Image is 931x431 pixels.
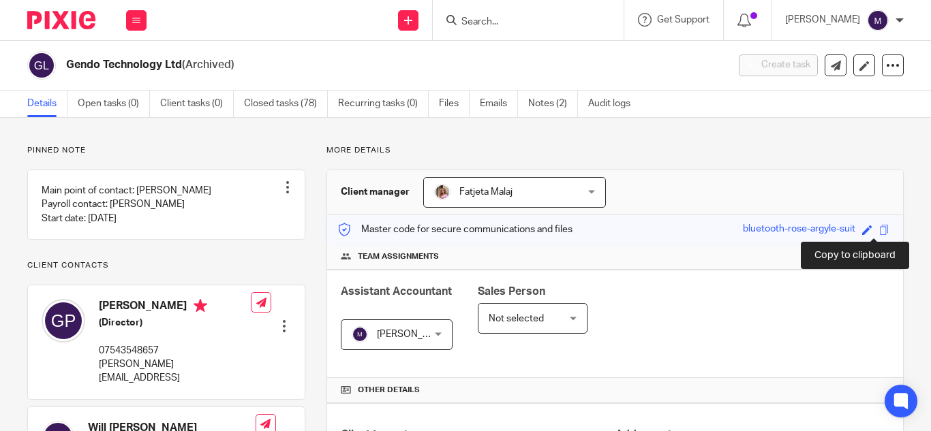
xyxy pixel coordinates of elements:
[337,223,573,236] p: Master code for secure communications and files
[478,286,545,297] span: Sales Person
[42,299,85,342] img: svg%3E
[27,51,56,80] img: svg%3E
[338,91,429,117] a: Recurring tasks (0)
[657,15,709,25] span: Get Support
[66,58,588,72] h2: Gendo Technology Ltd
[459,187,513,197] span: Fatjeta Malaj
[78,91,150,117] a: Open tasks (0)
[27,145,305,156] p: Pinned note
[480,91,518,117] a: Emails
[99,299,251,316] h4: [PERSON_NAME]
[326,145,904,156] p: More details
[439,91,470,117] a: Files
[99,316,251,330] h5: (Director)
[27,260,305,271] p: Client contacts
[182,59,234,70] span: (Archived)
[867,10,889,31] img: svg%3E
[743,222,855,238] div: bluetooth-rose-argyle-suit
[27,91,67,117] a: Details
[341,185,410,199] h3: Client manager
[358,385,420,396] span: Other details
[588,91,641,117] a: Audit logs
[99,344,251,357] p: 07543548657
[489,314,544,323] span: Not selected
[341,286,452,297] span: Assistant Accountant
[27,11,95,29] img: Pixie
[377,330,452,339] span: [PERSON_NAME]
[352,326,368,342] img: svg%3E
[785,13,860,27] p: [PERSON_NAME]
[194,299,207,313] i: Primary
[739,54,818,76] button: Create task
[358,251,439,262] span: Team assignments
[460,16,583,29] input: Search
[160,91,234,117] a: Client tasks (0)
[434,184,451,200] img: MicrosoftTeams-image%20(5).png
[528,91,578,117] a: Notes (2)
[244,91,328,117] a: Closed tasks (78)
[99,357,251,385] p: [PERSON_NAME][EMAIL_ADDRESS]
